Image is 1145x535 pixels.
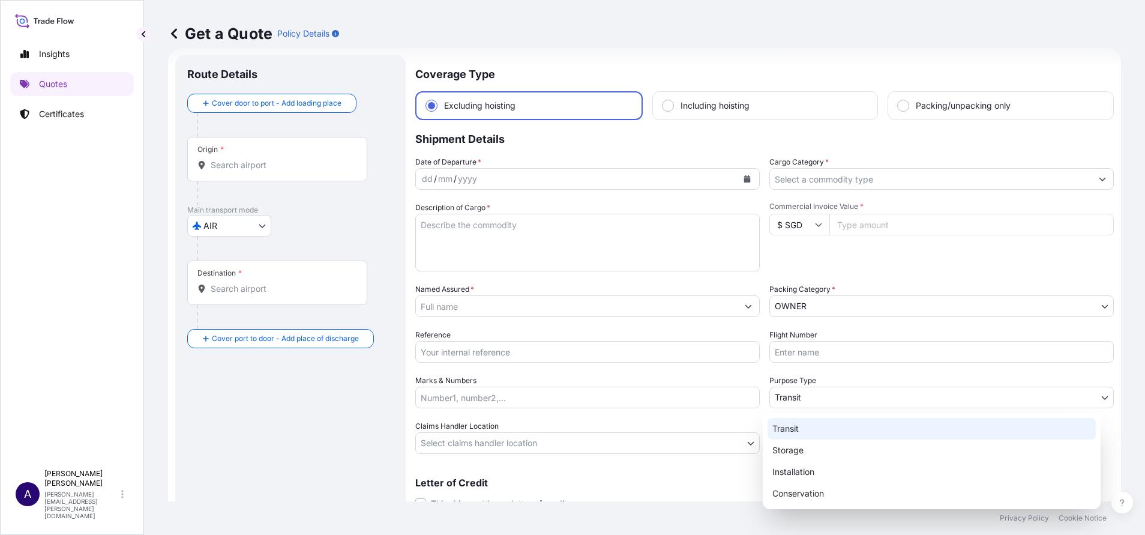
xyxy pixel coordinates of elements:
a: Insights [10,42,134,66]
button: Show suggestions [738,295,759,317]
input: Type amount [829,214,1114,235]
div: Storage [768,440,1096,461]
div: Conservation [768,483,1096,504]
div: Destination [197,268,242,278]
input: Packing/unpacking only [898,100,909,111]
p: Quotes [39,78,67,90]
button: Select transport [187,215,271,237]
button: Select claims handler location [415,432,760,454]
span: Commercial Invoice Value [769,202,1114,211]
button: Transit [769,387,1114,408]
p: Certificates [39,108,84,120]
input: Excluding hoisting [426,100,437,111]
div: / [454,172,457,186]
button: Cover port to door - Add place of discharge [187,329,374,348]
p: Route Details [187,67,257,82]
span: Claims Handler Location [415,420,499,432]
div: Installation [768,461,1096,483]
button: Cover door to port - Add loading place [187,94,356,113]
div: month, [437,172,454,186]
a: Cookie Notice [1059,513,1107,523]
div: / [434,172,437,186]
label: Cargo Category [769,156,829,168]
label: Description of Cargo [415,202,490,214]
input: Select a commodity type [770,168,1092,190]
a: Quotes [10,72,134,96]
span: A [24,488,31,500]
p: Policy Details [277,28,329,40]
button: OWNER [769,295,1114,317]
a: Privacy Policy [1000,513,1049,523]
span: Including hoisting [681,100,750,112]
p: Main transport mode [187,205,394,215]
input: Full name [416,295,738,317]
p: Coverage Type [415,55,1114,91]
label: Flight Number [769,329,817,341]
span: Packing Category [769,283,835,295]
input: Enter name [769,341,1114,363]
button: Show suggestions [1092,168,1113,190]
div: Origin [197,145,224,154]
div: Transit [768,418,1096,440]
div: year, [457,172,478,186]
input: Including hoisting [663,100,673,111]
span: This shipment has a letter of credit [431,498,567,510]
input: Destination [211,283,352,295]
p: [PERSON_NAME][EMAIL_ADDRESS][PERSON_NAME][DOMAIN_NAME] [44,491,119,519]
a: Certificates [10,102,134,126]
span: Excluding hoisting [444,100,515,112]
span: Date of Departure [415,156,481,168]
p: Insights [39,48,70,60]
span: Purpose Type [769,375,816,387]
span: OWNER [775,300,807,312]
p: [PERSON_NAME] [PERSON_NAME] [44,469,119,488]
p: Shipment Details [415,120,1114,156]
p: Get a Quote [168,24,272,43]
span: AIR [203,220,217,232]
input: Your internal reference [415,341,760,363]
label: Named Assured [415,283,474,295]
label: Reference [415,329,451,341]
span: Packing/unpacking only [916,100,1011,112]
input: Origin [211,159,352,171]
span: Cover port to door - Add place of discharge [212,333,359,345]
span: Cover door to port - Add loading place [212,97,341,109]
button: Calendar [738,169,757,189]
div: day, [421,172,434,186]
span: Transit [775,391,801,404]
span: Select claims handler location [421,437,537,449]
label: Marks & Numbers [415,375,476,387]
p: Letter of Credit [415,478,1114,488]
input: Number1, number2,... [415,387,760,408]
